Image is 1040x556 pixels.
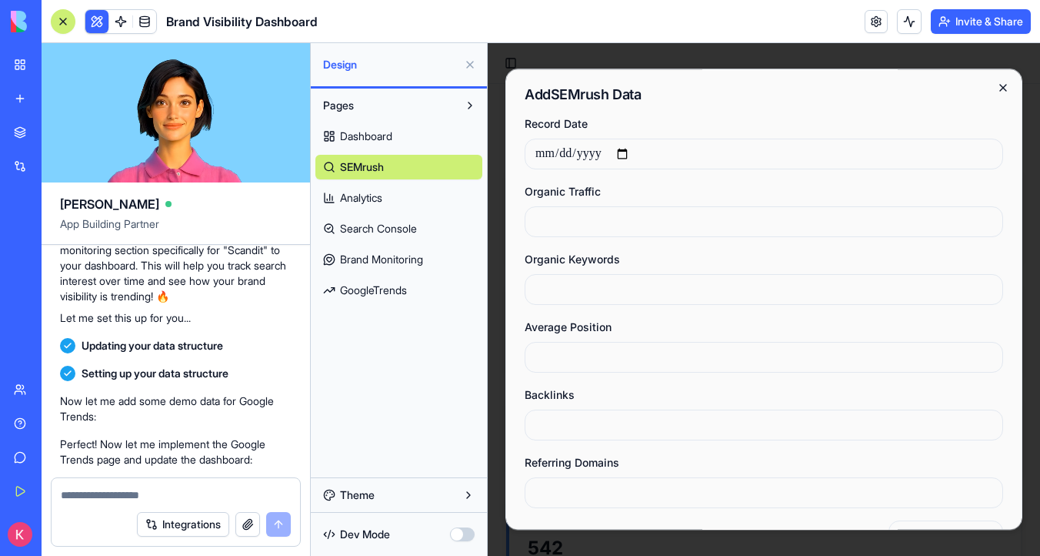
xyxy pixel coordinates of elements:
button: Integrations [137,512,229,537]
label: Backlinks [37,345,87,358]
span: Setting up your data structure [82,366,228,381]
span: SEMrush [340,159,384,175]
label: Top Keywords [37,486,111,497]
a: GoogleTrends [315,278,482,303]
p: Perfect! Now let me implement the Google Trends page and update the dashboard: [60,437,292,467]
p: Perfect idea! I'm adding a Google Trends monitoring section specifically for "Scandit" to your da... [60,227,292,304]
span: Dev Mode [340,527,390,542]
span: App Building Partner [60,216,292,244]
span: Dashboard [340,129,392,144]
span: Brand Monitoring [340,252,423,267]
label: Record Date [37,74,100,87]
a: Analytics [315,186,482,210]
button: Add Keyword [401,477,515,505]
p: Now let me add some demo data for Google Trends: [60,394,292,424]
span: GoogleTrends [340,283,407,298]
label: Referring Domains [37,413,132,426]
label: Organic Traffic [37,142,113,155]
label: Organic Keywords [37,209,132,223]
button: Pages [315,93,458,118]
span: Analytics [340,190,382,206]
label: Average Position [37,277,124,290]
span: Updating your data structure [82,338,223,353]
p: Let me set this up for you... [60,310,292,326]
a: Dashboard [315,124,482,149]
img: logo [11,11,106,32]
span: Search Console [340,221,417,236]
button: Invite & Share [931,9,1031,34]
span: [PERSON_NAME] [60,195,159,213]
span: Pages [323,98,354,113]
h2: Add SEMrush Data [37,45,515,59]
span: Design [323,57,458,72]
a: SEMrush [315,155,482,179]
span: Brand Visibility Dashboard [166,12,318,31]
button: Theme [315,483,482,507]
a: Search Console [315,216,482,241]
img: ACg8ocJaNN_dNxvWir0RLcrhf2mRXl1M9EmrdRgyLqpTnkRUjqXeqNw=s96-c [8,522,32,547]
a: Brand Monitoring [315,247,482,272]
